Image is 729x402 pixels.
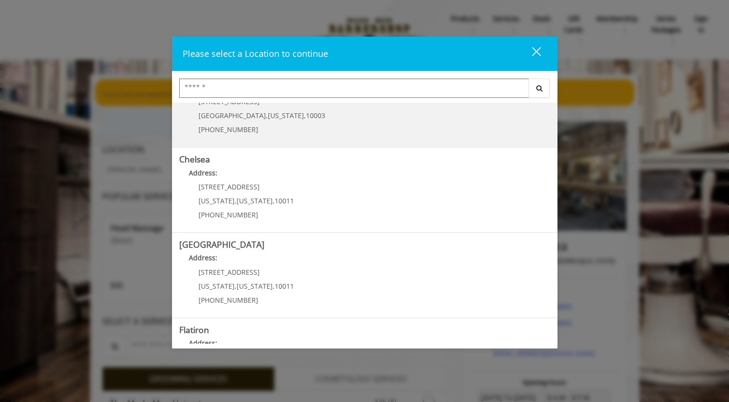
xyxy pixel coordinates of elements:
span: , [304,111,306,120]
span: , [273,196,275,205]
span: [US_STATE] [268,111,304,120]
span: Please select a Location to continue [183,48,328,59]
div: close dialog [521,46,540,61]
span: [US_STATE] [237,196,273,205]
b: Chelsea [179,153,210,165]
b: Address: [189,253,217,262]
b: [GEOGRAPHIC_DATA] [179,239,265,250]
span: [US_STATE] [237,281,273,291]
span: , [266,111,268,120]
span: [US_STATE] [199,281,235,291]
b: Flatiron [179,324,209,335]
b: Address: [189,338,217,348]
input: Search Center [179,79,529,98]
span: [PHONE_NUMBER] [199,125,258,134]
span: 10003 [306,111,325,120]
i: Search button [534,85,545,92]
span: [PHONE_NUMBER] [199,210,258,219]
span: [STREET_ADDRESS] [199,268,260,277]
span: [US_STATE] [199,196,235,205]
span: 10011 [275,281,294,291]
button: close dialog [514,44,547,64]
span: [STREET_ADDRESS] [199,182,260,191]
b: Address: [189,168,217,177]
span: , [235,281,237,291]
span: , [235,196,237,205]
div: Center Select [179,79,550,103]
span: , [273,281,275,291]
span: [PHONE_NUMBER] [199,295,258,305]
span: 10011 [275,196,294,205]
span: [GEOGRAPHIC_DATA] [199,111,266,120]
